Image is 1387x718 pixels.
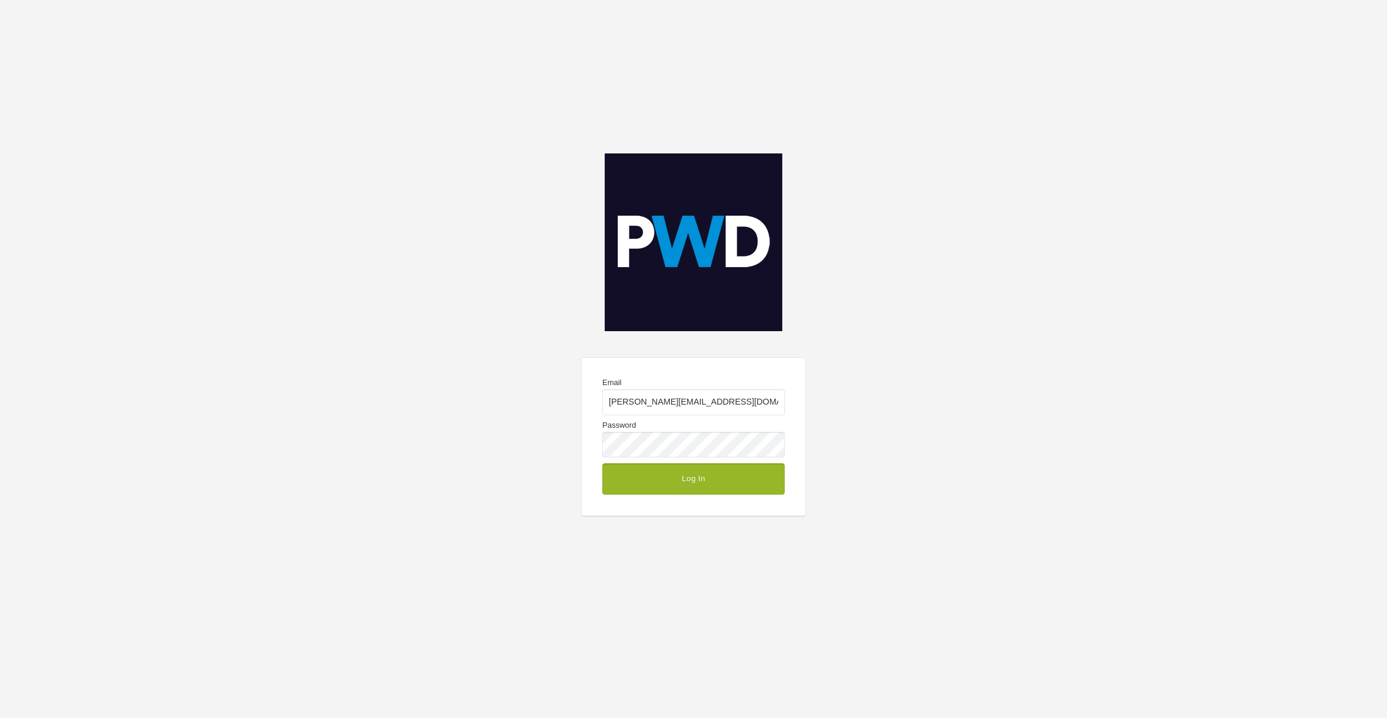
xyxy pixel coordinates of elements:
input: Email [602,389,785,415]
label: Password [602,421,785,457]
img: perthwebdesign-logo_20231207185841.jpg [605,153,782,331]
input: Password [602,432,785,457]
button: Log In [602,463,785,494]
label: Email [602,379,785,415]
